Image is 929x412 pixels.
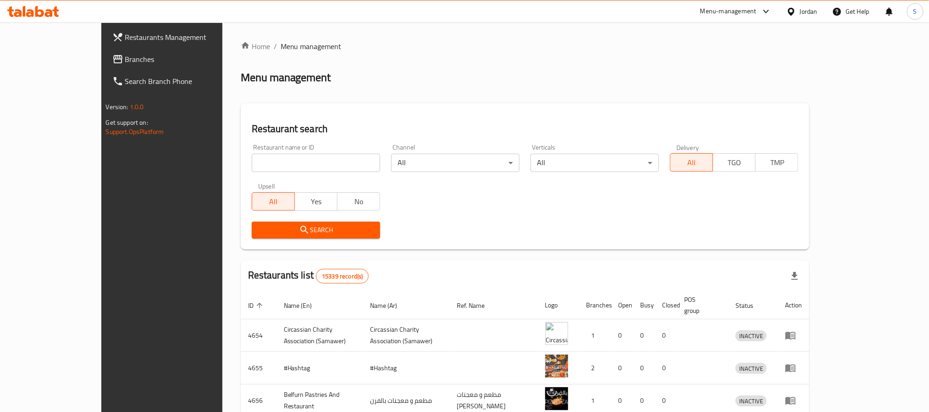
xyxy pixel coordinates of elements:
a: Restaurants Management [105,26,256,48]
img: Belfurn Pastries And Restaurant [545,387,568,410]
th: Busy [633,291,655,319]
td: 4655 [241,352,276,384]
td: 0 [611,352,633,384]
button: No [337,192,380,211]
div: Menu [785,395,802,406]
td: 0 [655,319,677,352]
label: Upsell [258,183,275,189]
input: Search for restaurant name or ID.. [252,154,380,172]
span: No [341,195,376,208]
span: INACTIVE [735,363,767,374]
td: 1 [579,319,611,352]
li: / [274,41,277,52]
th: Closed [655,291,677,319]
a: Branches [105,48,256,70]
td: ​Circassian ​Charity ​Association​ (Samawer) [363,319,450,352]
span: POS group [685,294,718,316]
td: 0 [655,352,677,384]
h2: Menu management [241,70,331,85]
th: Action [778,291,809,319]
span: Branches [125,54,249,65]
div: INACTIVE [735,395,767,406]
span: Restaurants Management [125,32,249,43]
a: Support.OpsPlatform [106,126,164,138]
div: Menu-management [700,6,757,17]
td: 0 [611,319,633,352]
span: Version: [106,101,128,113]
div: Total records count [316,269,369,284]
img: ​Circassian ​Charity ​Association​ (Samawer) [545,322,568,345]
span: Name (En) [284,300,324,311]
a: Search Branch Phone [105,70,256,92]
span: TGO [717,156,752,169]
td: #Hashtag [276,352,363,384]
span: Ref. Name [457,300,497,311]
button: All [670,153,713,172]
div: Jordan [800,6,818,17]
div: Menu [785,362,802,373]
td: #Hashtag [363,352,450,384]
div: INACTIVE [735,330,767,341]
span: Search Branch Phone [125,76,249,87]
nav: breadcrumb [241,41,810,52]
label: Delivery [676,144,699,150]
td: 0 [633,352,655,384]
img: #Hashtag [545,355,568,378]
span: ID [248,300,265,311]
span: Yes [299,195,334,208]
span: S [913,6,917,17]
th: Branches [579,291,611,319]
span: Search [259,224,373,236]
th: Logo [538,291,579,319]
td: ​Circassian ​Charity ​Association​ (Samawer) [276,319,363,352]
div: All [531,154,659,172]
td: 4654 [241,319,276,352]
td: 2 [579,352,611,384]
button: Yes [294,192,337,211]
span: TMP [759,156,795,169]
span: 1.0.0 [130,101,144,113]
span: Name (Ar) [370,300,409,311]
td: 0 [633,319,655,352]
button: Search [252,222,380,239]
h2: Restaurants list [248,268,369,284]
div: Export file [784,265,806,287]
h2: Restaurant search [252,122,799,136]
span: All [674,156,709,169]
span: INACTIVE [735,396,767,406]
span: Menu management [281,41,342,52]
span: All [256,195,291,208]
span: Status [735,300,765,311]
div: All [391,154,520,172]
span: 15339 record(s) [316,272,368,281]
span: Get support on: [106,117,148,128]
button: TGO [713,153,756,172]
span: INACTIVE [735,331,767,341]
button: All [252,192,295,211]
div: Menu [785,330,802,341]
th: Open [611,291,633,319]
button: TMP [755,153,798,172]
